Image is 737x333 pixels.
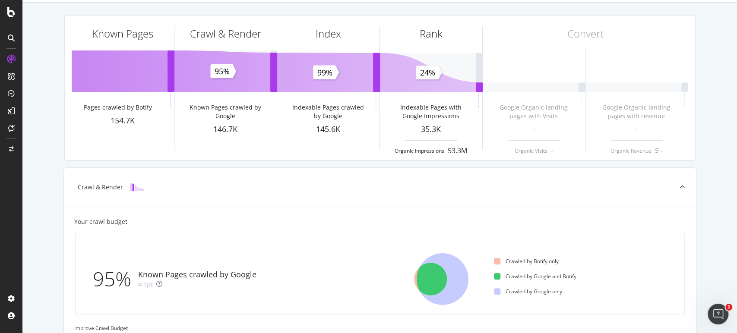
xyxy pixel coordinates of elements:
[448,146,467,156] div: 53.3M
[187,103,264,120] div: Known Pages crawled by Google
[72,115,174,126] div: 154.7K
[84,103,152,112] div: Pages crawled by Botify
[395,147,444,154] div: Organic Impressions
[494,258,559,265] div: Crawled by Botify only
[316,26,341,41] div: Index
[92,26,153,41] div: Known Pages
[78,183,123,192] div: Crawl & Render
[494,273,576,280] div: Crawled by Google and Botify
[190,26,261,41] div: Crawl & Render
[494,288,562,295] div: Crawled by Google only
[93,265,138,293] div: 95%
[725,304,732,311] span: 1
[74,217,127,226] div: Your crawl budget
[708,304,728,324] iframe: Intercom live chat
[138,269,256,280] div: Known Pages crawled by Google
[392,103,469,120] div: Indexable Pages with Google Impressions
[289,103,367,120] div: Indexable Pages crawled by Google
[138,283,142,286] img: Equal
[277,124,380,135] div: 145.6K
[420,26,443,41] div: Rank
[74,324,686,332] div: Improve Crawl Budget
[174,124,277,135] div: 146.7K
[143,280,153,289] div: 1pt
[380,124,482,135] div: 35.3K
[130,183,144,191] img: block-icon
